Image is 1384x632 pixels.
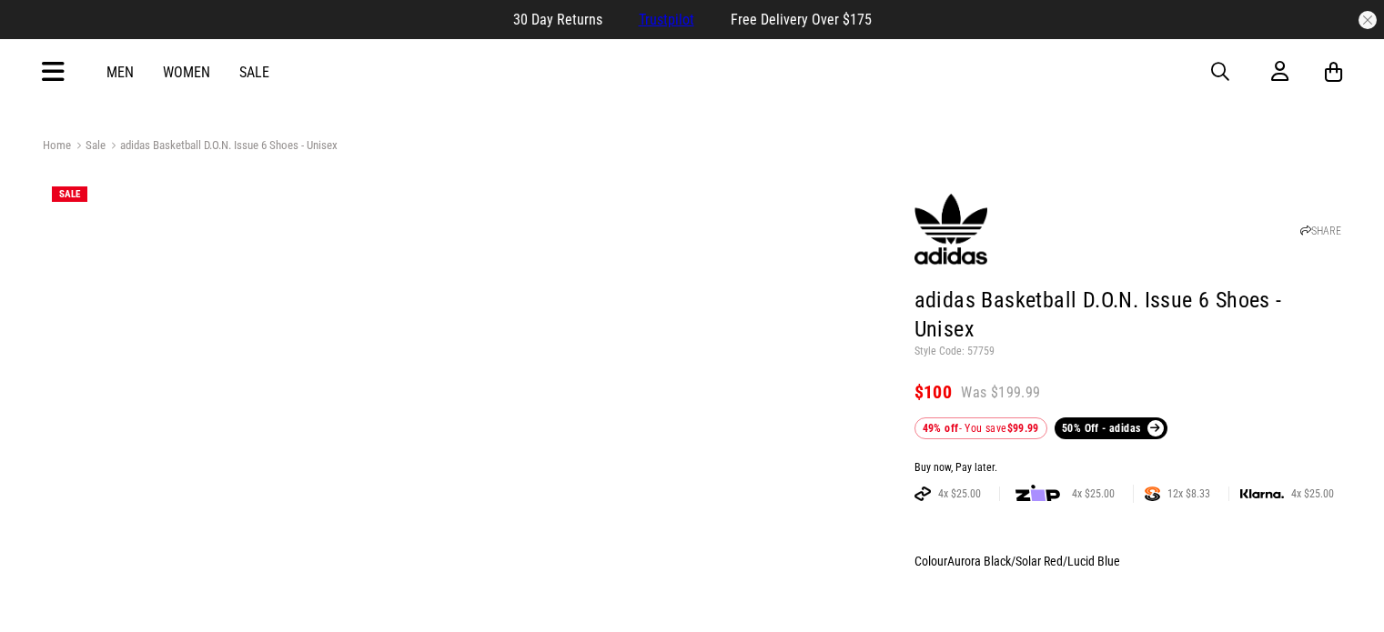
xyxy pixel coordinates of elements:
b: 49% off [923,422,959,435]
img: Adidas Basketball D.o.n. Issue 6 Shoes - Unisex in Black [470,177,887,595]
b: $99.99 [1007,422,1039,435]
span: Aurora Black/Solar Red/Lucid Blue [947,554,1120,568]
div: Buy now, Pay later. [914,461,1342,476]
div: Colour [914,550,1342,572]
a: Home [43,138,71,152]
span: 12x $8.33 [1160,487,1217,501]
span: 30 Day Returns [513,11,602,28]
a: SHARE [1300,225,1341,237]
a: 50% Off - adidas [1055,417,1167,439]
img: zip [1015,485,1060,503]
img: SPLITPAY [1145,487,1160,501]
img: KLARNA [1240,489,1284,499]
span: Free Delivery Over $175 [731,11,872,28]
h1: adidas Basketball D.O.N. Issue 6 Shoes - Unisex [914,286,1342,345]
img: AFTERPAY [914,487,931,501]
span: 4x $25.00 [1284,487,1341,501]
span: Was $199.99 [961,383,1040,403]
span: 4x $25.00 [1065,487,1122,501]
span: SALE [59,188,80,200]
img: Adidas Basketball D.o.n. Issue 6 Shoes - Unisex in Black [43,177,460,595]
a: Men [106,64,134,81]
img: adidas [914,193,987,266]
div: - You save [914,417,1047,439]
img: Redrat logo [634,58,754,85]
p: Style Code: 57759 [914,345,1342,359]
a: Sale [239,64,269,81]
a: Trustpilot [639,11,694,28]
a: Sale [71,138,106,155]
span: 4x $25.00 [931,487,988,501]
a: adidas Basketball D.O.N. Issue 6 Shoes - Unisex [106,138,338,155]
span: $100 [914,381,953,403]
a: Women [163,64,210,81]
